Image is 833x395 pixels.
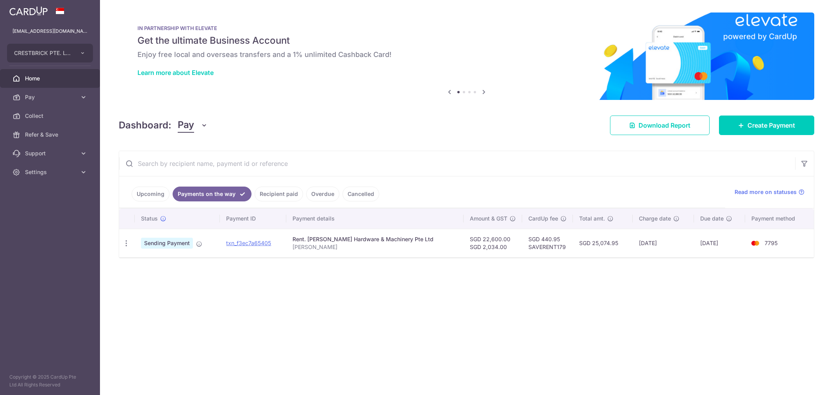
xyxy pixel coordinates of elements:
span: Charge date [639,215,671,222]
span: CardUp fee [528,215,558,222]
div: Rent. [PERSON_NAME] Hardware & Machinery Pte Ltd [293,235,457,243]
span: Support [25,149,77,157]
span: 7795 [765,240,778,246]
span: Collect [25,112,77,120]
iframe: Opens a widget where you can find more information [783,372,825,391]
th: Payment method [745,208,814,229]
td: SGD 440.95 SAVERENT179 [522,229,573,257]
td: [DATE] [633,229,694,257]
h5: Get the ultimate Business Account [137,34,796,47]
p: [EMAIL_ADDRESS][DOMAIN_NAME] [12,27,87,35]
p: IN PARTNERSHIP WITH ELEVATE [137,25,796,31]
span: Create Payment [747,121,795,130]
a: Learn more about Elevate [137,69,214,77]
a: Recipient paid [255,187,303,201]
th: Payment details [286,208,464,229]
a: Overdue [306,187,339,201]
span: Download Report [639,121,690,130]
a: Payments on the way [173,187,252,201]
td: SGD 22,600.00 SGD 2,034.00 [464,229,522,257]
a: Upcoming [132,187,169,201]
td: [DATE] [694,229,746,257]
span: Sending Payment [141,238,193,249]
img: Renovation banner [119,12,814,100]
span: Settings [25,168,77,176]
th: Payment ID [220,208,286,229]
span: Pay [25,93,77,101]
span: CRESTBRICK PTE. LTD. [14,49,72,57]
h4: Dashboard: [119,118,171,132]
input: Search by recipient name, payment id or reference [119,151,795,176]
span: Pay [178,118,194,133]
a: Create Payment [719,116,814,135]
td: SGD 25,074.95 [573,229,632,257]
span: Due date [700,215,724,222]
span: Home [25,75,77,82]
img: Bank Card [747,238,763,248]
a: Download Report [610,116,710,135]
button: CRESTBRICK PTE. LTD. [7,44,93,62]
span: Status [141,215,158,222]
img: CardUp [9,6,48,16]
span: Total amt. [579,215,605,222]
p: [PERSON_NAME] [293,243,457,251]
span: Refer & Save [25,131,77,139]
span: Amount & GST [470,215,507,222]
a: Cancelled [342,187,379,201]
span: Read more on statuses [735,188,797,196]
a: Read more on statuses [735,188,804,196]
h6: Enjoy free local and overseas transfers and a 1% unlimited Cashback Card! [137,50,796,59]
a: txn_f3ec7a65405 [226,240,271,246]
button: Pay [178,118,208,133]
